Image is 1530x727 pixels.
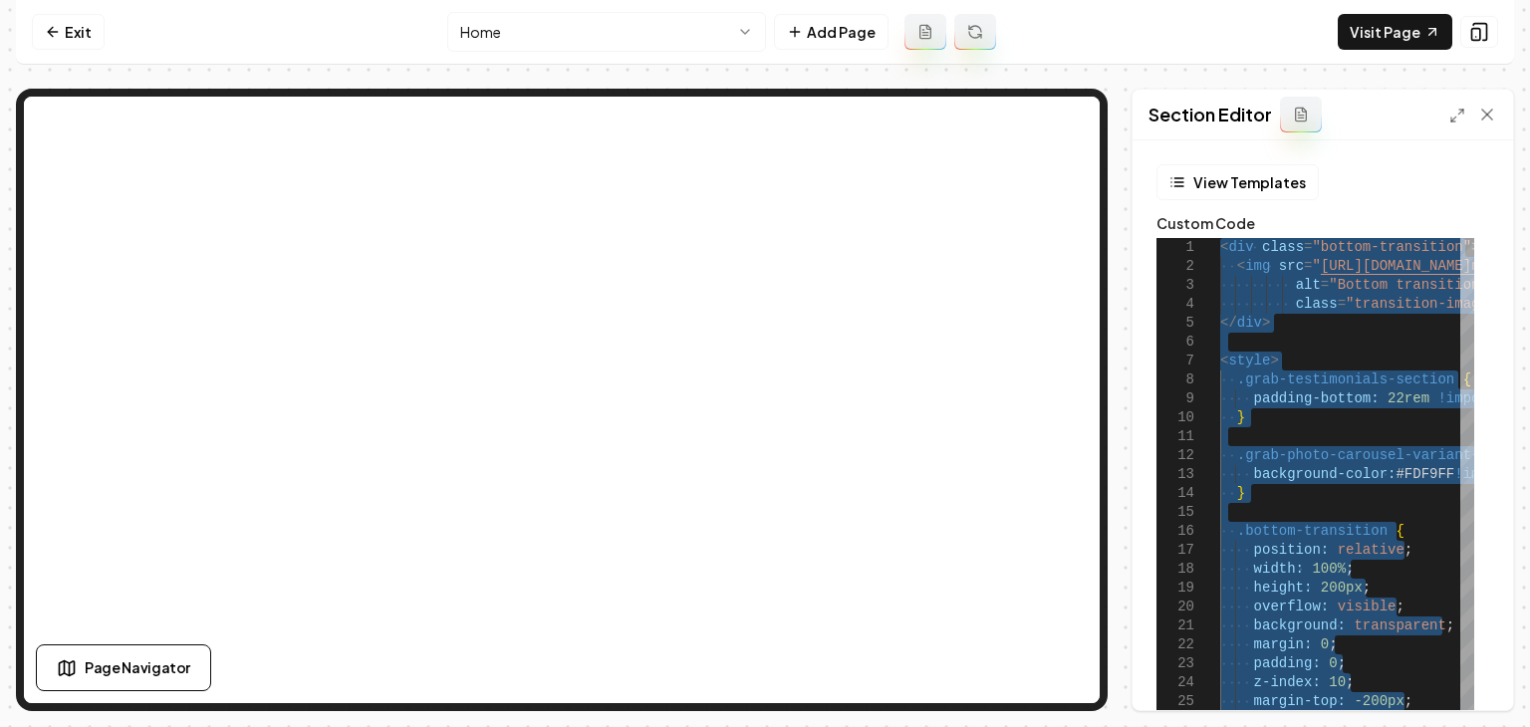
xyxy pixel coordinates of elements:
span: margin: [1254,636,1313,652]
span: "transition-image" [1346,296,1496,312]
span: 100% [1312,561,1346,577]
div: 4 [1156,295,1194,314]
span: "bottom-transition" [1312,239,1471,255]
div: 24 [1156,673,1194,692]
span: = [1321,277,1329,293]
span: position: [1254,542,1330,558]
a: Visit Page [1338,14,1452,50]
div: 7 [1156,352,1194,370]
div: 3 [1156,276,1194,295]
label: Custom Code [1156,216,1489,230]
span: overflow: [1254,599,1330,614]
div: 22 [1156,635,1194,654]
h2: Section Editor [1148,101,1272,128]
button: Regenerate page [954,14,996,50]
div: 6 [1156,333,1194,352]
div: 2 [1156,257,1194,276]
span: background-color: [1254,466,1397,482]
span: div [1237,315,1262,331]
span: style [1228,353,1270,368]
div: 13 [1156,465,1194,484]
span: 0 [1321,636,1329,652]
div: 19 [1156,579,1194,598]
span: background: [1254,617,1346,633]
span: < [1220,353,1228,368]
span: ; [1338,655,1346,671]
button: View Templates [1156,164,1319,200]
div: 15 [1156,503,1194,522]
span: ; [1404,542,1412,558]
span: ; [1404,693,1412,709]
span: 10 [1329,674,1346,690]
span: 22rem [1388,390,1429,406]
span: </ [1220,315,1237,331]
span: 0 [1329,655,1337,671]
span: = [1304,258,1312,274]
span: class [1262,239,1304,255]
span: < [1237,258,1245,274]
span: .grab-photo-carousel-variant-1 [1237,447,1488,463]
span: class [1296,296,1338,312]
span: z-index: [1254,674,1321,690]
span: " [1312,258,1320,274]
span: relative [1338,542,1404,558]
span: > [1270,353,1278,368]
span: < [1220,239,1228,255]
div: 12 [1156,446,1194,465]
span: margin-top: [1254,693,1346,709]
span: ; [1329,636,1337,652]
span: ; [1446,617,1454,633]
span: } [1237,409,1245,425]
span: ; [1363,580,1371,596]
span: 200px [1321,580,1363,596]
span: ; [1396,599,1403,614]
span: alt [1296,277,1321,293]
span: visible [1338,599,1397,614]
div: 20 [1156,598,1194,616]
span: = [1338,296,1346,312]
span: .bottom-transition [1237,523,1388,539]
div: 10 [1156,408,1194,427]
span: padding-bottom: [1254,390,1380,406]
span: ; [1346,561,1354,577]
span: div [1228,239,1253,255]
span: src [1279,258,1304,274]
div: 25 [1156,692,1194,711]
span: !important [1437,390,1521,406]
div: 11 [1156,427,1194,446]
span: } [1237,485,1245,501]
div: 9 [1156,389,1194,408]
span: > [1262,315,1270,331]
span: width: [1254,561,1304,577]
span: Page Navigator [85,657,190,678]
span: [URL][DOMAIN_NAME] [1321,258,1471,274]
span: .grab-testimonials-section [1237,371,1454,387]
span: { [1396,523,1403,539]
button: Page Navigator [36,644,211,691]
span: transparent [1354,617,1445,633]
button: Add admin section prompt [1280,97,1322,132]
span: -200px [1354,693,1403,709]
span: img [1245,258,1270,274]
div: 14 [1156,484,1194,503]
button: Add Page [774,14,889,50]
span: #FDF9FF [1396,466,1454,482]
div: 17 [1156,541,1194,560]
button: Add admin page prompt [904,14,946,50]
div: 21 [1156,616,1194,635]
div: 8 [1156,370,1194,389]
div: 5 [1156,314,1194,333]
div: 23 [1156,654,1194,673]
div: 1 [1156,238,1194,257]
span: padding: [1254,655,1321,671]
span: = [1304,239,1312,255]
a: Exit [32,14,105,50]
div: 16 [1156,522,1194,541]
span: height: [1254,580,1313,596]
div: 18 [1156,560,1194,579]
span: ; [1346,674,1354,690]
